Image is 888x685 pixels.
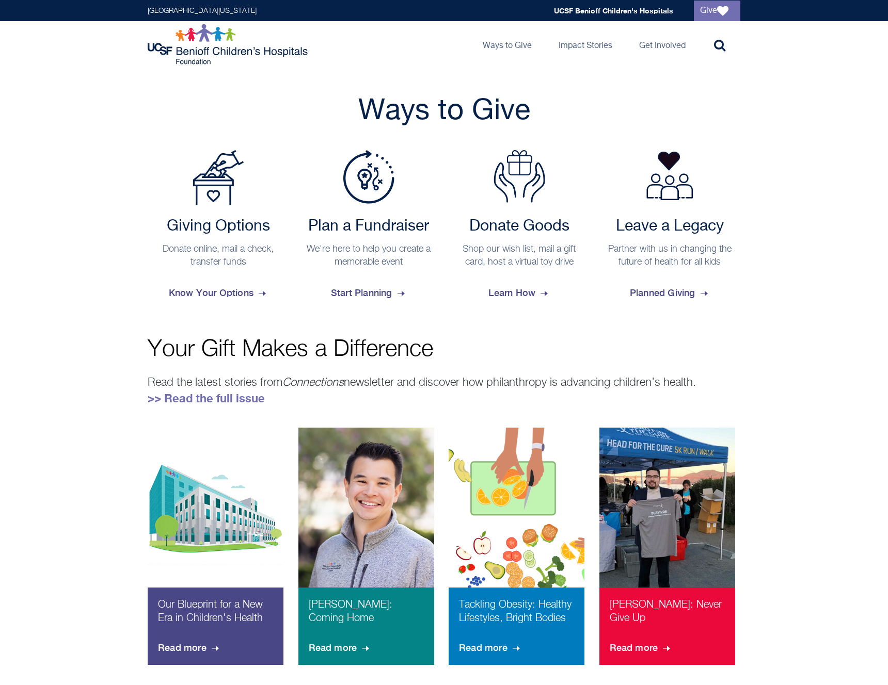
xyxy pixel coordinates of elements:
[298,428,434,629] img: Anthony Ong
[298,150,440,307] a: Plan a Fundraiser Plan a Fundraiser We're here to help you create a memorable event Start Planning
[331,279,407,307] span: Start Planning
[610,598,725,634] p: [PERSON_NAME]: Never Give Up
[605,243,736,269] p: Partner with us in changing the future of health for all kids
[148,428,283,665] a: new hospital building graphic Our Blueprint for a New Era in Children's Health Read more
[694,1,740,21] a: Give
[449,150,590,307] a: Donate Goods Donate Goods Shop our wish list, mail a gift card, host a virtual toy drive Learn How
[449,428,584,665] a: healthy bodies graphic Tackling Obesity: Healthy Lifestyles, Bright Bodies Read more
[148,24,310,65] img: Logo for UCSF Benioff Children's Hospitals Foundation
[148,93,740,129] h2: Ways to Give
[298,428,434,665] a: Anthony Ong [PERSON_NAME]: Coming Home Read more
[631,21,694,68] a: Get Involved
[605,217,736,236] h2: Leave a Legacy
[449,428,584,629] img: healthy bodies graphic
[153,217,284,236] h2: Giving Options
[158,634,221,662] span: Read more
[630,279,710,307] span: Planned Giving
[454,217,585,236] h2: Donate Goods
[459,598,574,634] p: Tackling Obesity: Healthy Lifestyles, Bright Bodies
[148,428,283,629] img: new hospital building graphic
[169,279,268,307] span: Know Your Options
[599,428,735,665] a: Chris after his 5k [PERSON_NAME]: Never Give Up Read more
[148,392,265,405] a: >> Read the full issue
[153,243,284,269] p: Donate online, mail a check, transfer funds
[459,634,522,662] span: Read more
[554,6,673,15] a: UCSF Benioff Children's Hospitals
[148,338,740,361] p: Your Gift Makes a Difference
[193,150,244,205] img: Payment Options
[148,150,289,307] a: Payment Options Giving Options Donate online, mail a check, transfer funds Know Your Options
[148,7,257,14] a: [GEOGRAPHIC_DATA][US_STATE]
[599,150,741,307] a: Leave a Legacy Partner with us in changing the future of health for all kids Planned Giving
[282,377,344,388] em: Connections
[474,21,540,68] a: Ways to Give
[309,598,424,634] p: [PERSON_NAME]: Coming Home
[158,598,273,634] p: Our Blueprint for a New Era in Children's Health
[304,217,435,236] h2: Plan a Fundraiser
[494,150,545,203] img: Donate Goods
[148,374,740,407] p: Read the latest stories from newsletter and discover how philanthropy is advancing children’s hea...
[599,428,735,629] img: Chris after his 5k
[343,150,394,204] img: Plan a Fundraiser
[610,634,673,662] span: Read more
[550,21,621,68] a: Impact Stories
[454,243,585,269] p: Shop our wish list, mail a gift card, host a virtual toy drive
[488,279,550,307] span: Learn How
[304,243,435,269] p: We're here to help you create a memorable event
[309,634,372,662] span: Read more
